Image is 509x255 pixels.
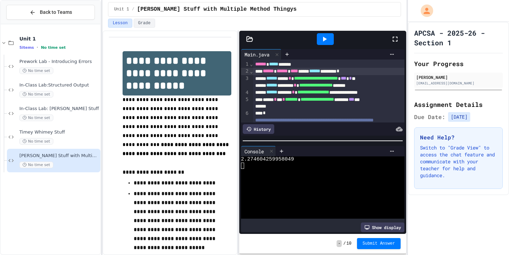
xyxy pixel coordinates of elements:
span: Due Date: [414,113,445,121]
span: Fold line [250,69,253,74]
div: 6 [241,110,250,131]
h2: Assignment Details [414,100,503,109]
div: 3 [241,75,250,89]
span: [DATE] [448,112,470,122]
h2: Your Progress [414,59,503,69]
span: Unit 1 [114,7,129,12]
button: Grade [134,19,155,28]
span: - [337,240,342,247]
span: No time set [19,115,53,121]
h3: Need Help? [420,133,497,142]
div: Main.java [241,49,282,60]
div: Main.java [241,51,273,58]
span: Prework Lab - Introducing Errors [19,59,99,65]
div: 2 [241,68,250,75]
span: Fold line [250,61,253,67]
span: In-Class Lab: [PERSON_NAME] Stuff [19,106,99,112]
span: [PERSON_NAME] Stuff with Multiple Method Thingys [19,153,99,159]
span: Mathy Stuff with Multiple Method Thingys [137,5,297,13]
span: Back to Teams [40,9,72,16]
span: / [343,241,346,246]
h1: APCSA - 2025-26 - Section 1 [414,28,503,47]
div: Console [241,148,267,155]
span: No time set [41,45,66,50]
span: Submit Answer [363,241,395,246]
button: Lesson [108,19,132,28]
div: 1 [241,61,250,68]
span: Timey Whimey Stuff [19,129,99,135]
div: [PERSON_NAME] [416,74,501,80]
div: [EMAIL_ADDRESS][DOMAIN_NAME] [416,81,501,86]
p: Switch to "Grade View" to access the chat feature and communicate with your teacher for help and ... [420,144,497,179]
span: • [37,45,38,50]
span: In-Class Lab:Structured Output [19,82,99,88]
div: 5 [241,96,250,110]
div: My Account [413,3,435,19]
div: 4 [241,89,250,96]
span: 10 [347,241,351,246]
span: No time set [19,162,53,168]
button: Back to Teams [6,5,95,20]
span: 2.274604259958049 [241,156,294,163]
div: Console [241,146,276,156]
div: History [243,124,274,134]
div: Show display [361,222,404,232]
span: 5 items [19,45,34,50]
span: No time set [19,91,53,98]
span: No time set [19,138,53,145]
span: Unit 1 [19,36,99,42]
span: / [132,7,134,12]
span: No time set [19,67,53,74]
button: Submit Answer [357,238,401,249]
